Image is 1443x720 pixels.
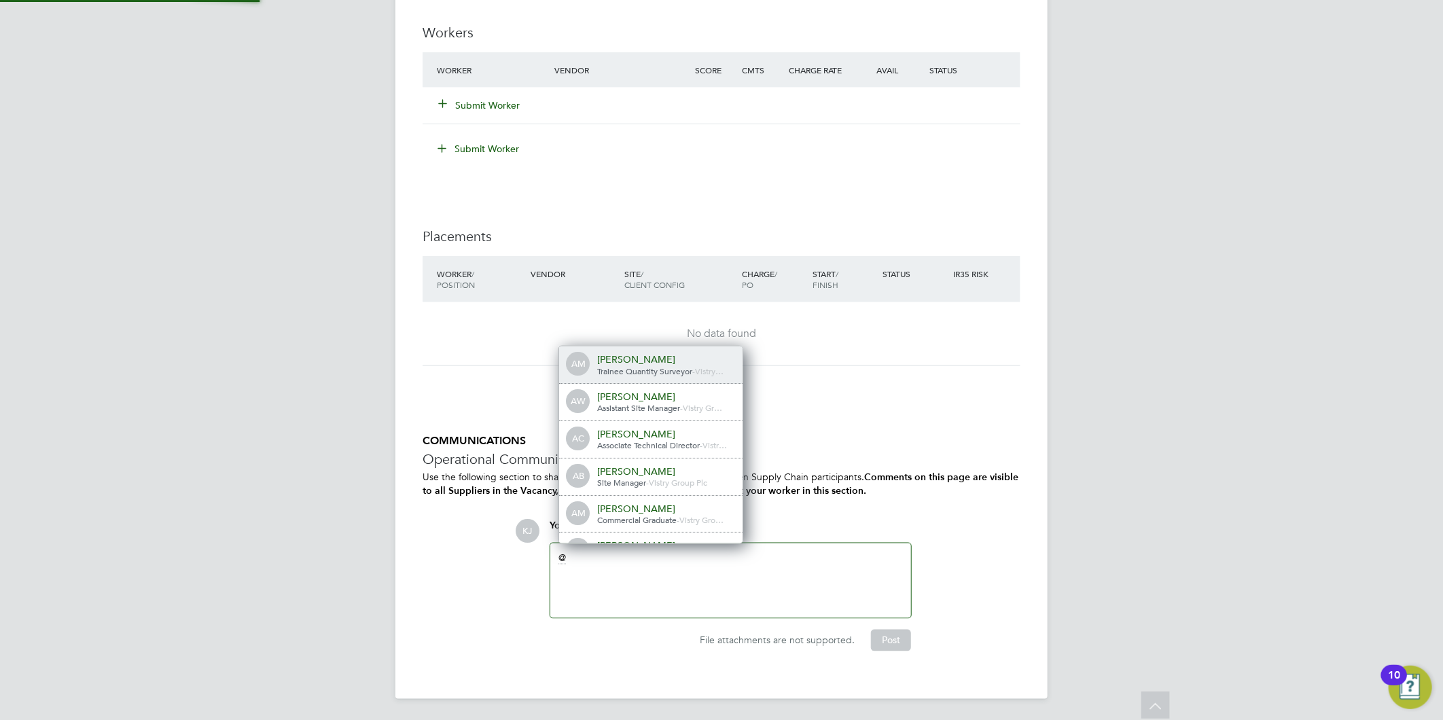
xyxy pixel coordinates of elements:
div: No data found [436,327,1007,341]
div: Status [927,58,1020,82]
div: Score [692,58,738,82]
span: - [677,514,679,525]
span: Associate Technical Director [597,439,700,450]
div: Worker [433,262,527,297]
span: Vistry… [695,365,724,376]
span: - [700,439,702,450]
span: You [550,520,566,531]
span: AC [567,428,589,450]
div: IR35 Risk [950,262,997,286]
span: AM [567,353,589,375]
div: [PERSON_NAME] [597,428,733,440]
div: Charge Rate [785,58,856,82]
div: Charge [738,262,809,297]
div: say: [550,519,912,543]
span: File attachments are not supported. [700,634,855,647]
p: Use the following section to share any operational communications between Supply Chain participants. [423,471,1020,497]
span: - [680,402,683,413]
span: - [646,477,649,488]
span: Vistry Gr… [683,402,722,413]
div: Status [880,262,950,286]
span: Vistry Gro… [679,514,724,525]
span: Commercial Graduate [597,514,677,525]
div: Vendor [551,58,692,82]
div: [PERSON_NAME] [597,465,733,478]
b: Comments on this page are visible to all Suppliers in the Vacancy, do not share personal informat... [423,471,1018,496]
span: AH [567,539,589,561]
h3: Workers [423,24,1020,41]
div: [PERSON_NAME] [597,503,733,515]
div: Start [809,262,880,297]
span: Site Manager [597,477,646,488]
div: Site [621,262,738,297]
h3: Placements [423,228,1020,245]
span: - [692,365,695,376]
button: Post [871,630,911,651]
div: [PERSON_NAME] [597,353,733,365]
h3: Operational Communications [423,450,1020,468]
button: Submit Worker [428,138,530,160]
div: [PERSON_NAME] [597,391,733,403]
div: Cmts [738,58,785,82]
span: Vistr… [702,439,727,450]
button: Submit Worker [439,98,520,112]
span: / Client Config [624,268,685,290]
span: AB [567,465,589,487]
span: AM [567,503,589,524]
div: Avail [856,58,927,82]
div: 10 [1388,675,1400,693]
button: Open Resource Center, 10 new notifications [1389,666,1432,709]
span: / PO [742,268,777,290]
span: AW [567,391,589,412]
div: Vendor [527,262,621,286]
span: KJ [516,519,539,543]
h5: COMMUNICATIONS [423,434,1020,448]
span: Assistant Site Manager [597,402,680,413]
span: Trainee Quantity Surveyor [597,365,692,376]
div: Worker [433,58,551,82]
span: Vistry Group Plc [649,477,707,488]
span: / Finish [813,268,838,290]
span: / Position [437,268,475,290]
div: [PERSON_NAME] [597,539,733,552]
